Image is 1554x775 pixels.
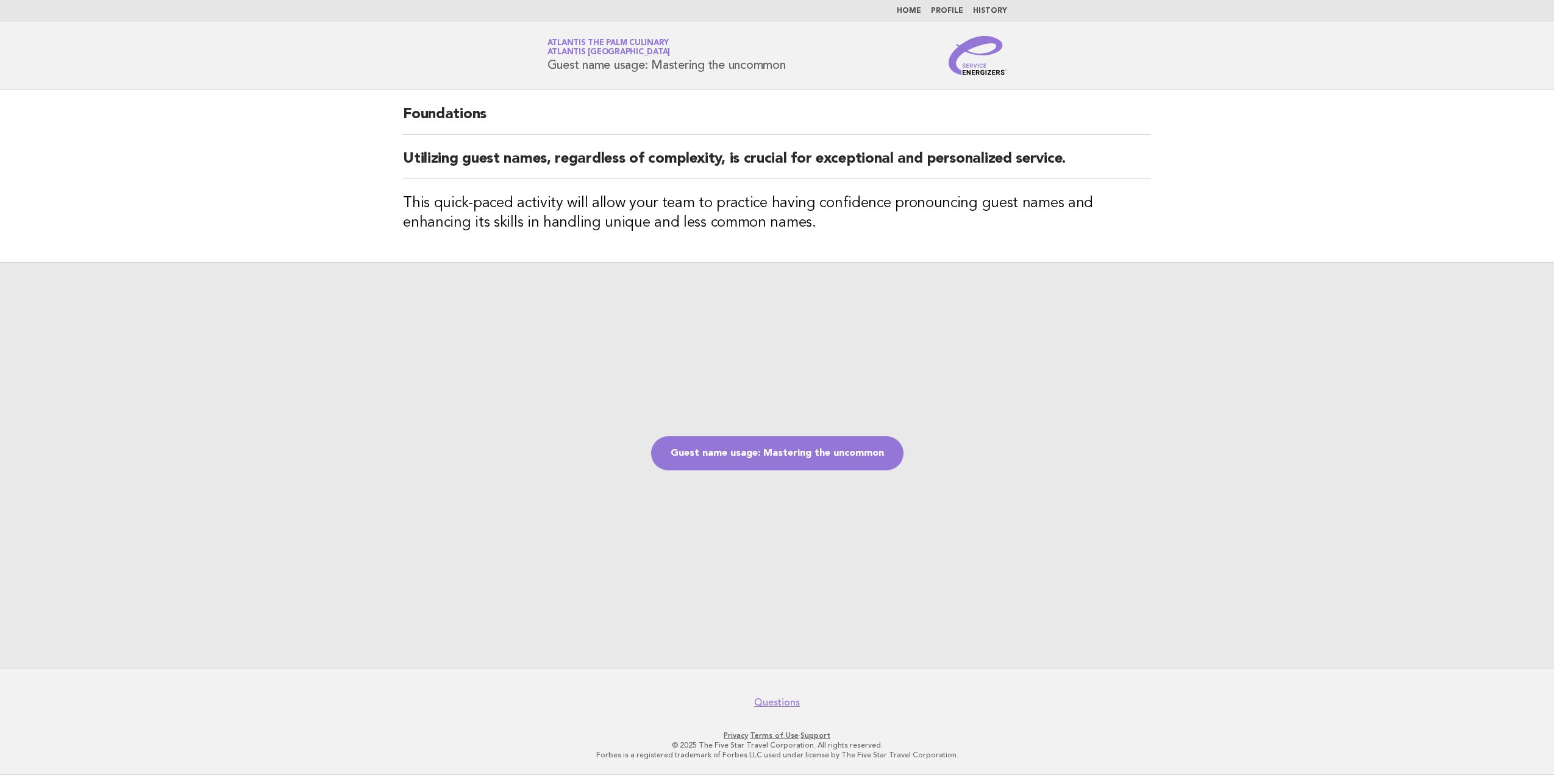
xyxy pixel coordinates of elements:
[750,731,799,740] a: Terms of Use
[724,731,748,740] a: Privacy
[800,731,830,740] a: Support
[404,740,1150,750] p: © 2025 The Five Star Travel Corporation. All rights reserved.
[949,36,1007,75] img: Service Energizers
[404,750,1150,760] p: Forbes is a registered trademark of Forbes LLC used under license by The Five Star Travel Corpora...
[403,194,1151,233] h3: This quick-paced activity will allow your team to practice having confidence pronouncing guest na...
[403,149,1151,179] h2: Utilizing guest names, regardless of complexity, is crucial for exceptional and personalized serv...
[404,731,1150,740] p: · ·
[403,105,1151,135] h2: Foundations
[754,696,800,709] a: Questions
[973,7,1007,15] a: History
[547,49,671,57] span: Atlantis [GEOGRAPHIC_DATA]
[897,7,921,15] a: Home
[931,7,963,15] a: Profile
[547,39,671,56] a: Atlantis The Palm CulinaryAtlantis [GEOGRAPHIC_DATA]
[651,436,904,470] a: Guest name usage: Mastering the uncommon
[547,40,786,71] h1: Guest name usage: Mastering the uncommon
